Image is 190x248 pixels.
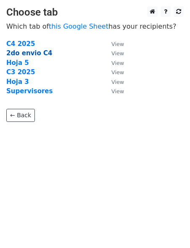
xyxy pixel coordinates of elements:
[6,49,52,57] a: 2do envio C4
[111,88,124,94] small: View
[103,40,124,48] a: View
[6,22,184,31] p: Which tab of has your recipients?
[6,59,29,67] a: Hoja 5
[103,87,124,95] a: View
[6,68,35,76] a: C3 2025
[6,87,53,95] a: Supervisores
[6,78,29,86] a: Hoja 3
[103,49,124,57] a: View
[49,22,108,30] a: this Google Sheet
[111,69,124,75] small: View
[111,41,124,47] small: View
[103,68,124,76] a: View
[103,78,124,86] a: View
[148,208,190,248] iframe: Chat Widget
[103,59,124,67] a: View
[148,208,190,248] div: Widget de chat
[111,60,124,66] small: View
[111,79,124,85] small: View
[6,6,184,19] h3: Choose tab
[6,40,35,48] a: C4 2025
[6,109,35,122] a: ← Back
[111,50,124,57] small: View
